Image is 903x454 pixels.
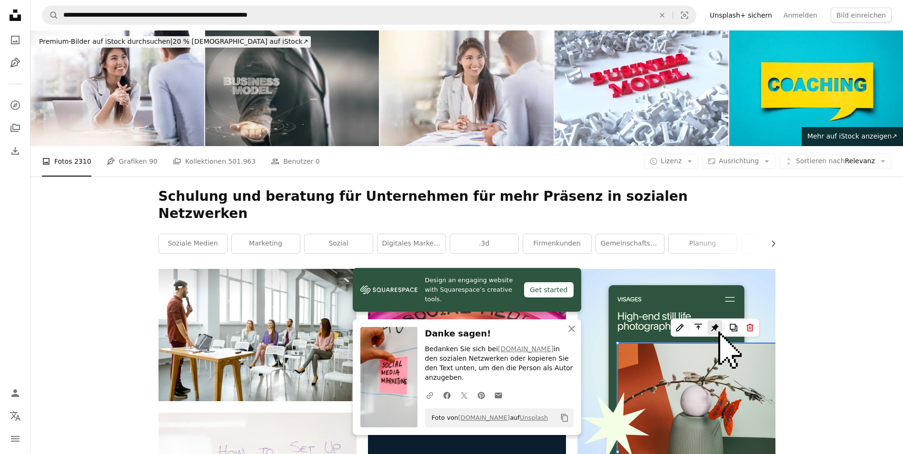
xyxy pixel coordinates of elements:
[807,132,897,140] span: Mehr auf iStock anzeigen ↗
[669,234,737,253] a: Planung
[425,327,574,341] h3: Danke sagen!
[36,36,311,48] div: 20 % [DEMOGRAPHIC_DATA] auf iStock ↗
[802,127,903,146] a: Mehr auf iStock anzeigen↗
[6,384,25,403] a: Anmelden / Registrieren
[427,410,548,425] span: Foto von auf
[831,8,892,23] button: Bild einreichen
[6,6,25,27] a: Startseite — Unsplash
[159,234,227,253] a: soziale Medien
[704,8,778,23] a: Unsplash+ sichern
[42,6,696,25] form: Finden Sie Bildmaterial auf der ganzen Webseite
[6,118,25,138] a: Kollektionen
[305,234,373,253] a: sozial
[107,146,158,177] a: Grafiken 90
[473,385,490,405] a: Auf Pinterest teilen
[6,429,25,448] button: Menü
[778,8,823,23] a: Anmelden
[271,146,320,177] a: Benutzer 0
[42,6,59,24] button: Unsplash suchen
[652,6,673,24] button: Löschen
[6,30,25,49] a: Fotos
[764,234,775,253] button: Liste nach rechts verschieben
[644,154,698,169] button: Lizenz
[30,30,317,53] a: Premium-Bilder auf iStock durchsuchen|20 % [DEMOGRAPHIC_DATA] auf iStock↗
[490,385,507,405] a: Via E-Mail teilen teilen
[6,53,25,72] a: Grafiken
[425,345,574,383] p: Bedanken Sie sich bei in den sozialen Netzwerken oder kopieren Sie den Text unten, um den die Per...
[425,276,516,304] span: Design an engaging website with Squarespace’s creative tools.
[520,414,548,421] a: Unsplash
[673,6,696,24] button: Visuelle Suche
[796,157,875,166] span: Relevanz
[523,234,591,253] a: Firmenkunden
[450,234,518,253] a: .3d
[205,30,379,146] img: Geschäftsmodell mit Hologramm-Geschäftsmann-Konzept
[702,154,775,169] button: Ausrichtung
[316,156,320,167] span: 0
[729,30,903,146] img: Banner mit der Formulierung Schnitt.
[498,345,554,353] a: [DOMAIN_NAME]
[159,188,775,222] h1: Schulung und beratung für Unternehmen für mehr Präsenz in sozialen Netzwerken
[159,331,357,339] a: Der Dozent berichtet dem Publikum, das während der Sitzung in einem geräumigen Konferenzsaal sitzt
[353,268,581,312] a: Design an engaging website with Squarespace’s creative tools.Get started
[30,30,204,146] img: Junge weibliche professionelle lächelt ihr Kollege während der Sitzung
[555,30,728,146] img: Business Modell alphabet
[232,234,300,253] a: Marketing
[149,156,158,167] span: 90
[456,385,473,405] a: Auf Twitter teilen
[796,157,845,165] span: Sortieren nach
[380,30,554,146] img: Weibliche Buchhalter lächelt ihr Kollege bei finanziellen treffen
[6,96,25,115] a: Entdecken
[524,282,574,297] div: Get started
[39,38,173,45] span: Premium-Bilder auf iStock durchsuchen |
[6,141,25,160] a: Bisherige Downloads
[377,234,446,253] a: Digitales Marketing
[173,146,256,177] a: Kollektionen 501.963
[159,269,357,401] img: Der Dozent berichtet dem Publikum, das während der Sitzung in einem geräumigen Konferenzsaal sitzt
[228,156,256,167] span: 501.963
[719,157,759,165] span: Ausrichtung
[742,234,810,253] a: Ikone
[779,154,892,169] button: Sortieren nachRelevanz
[556,410,573,426] button: In die Zwischenablage kopieren
[438,385,456,405] a: Auf Facebook teilen
[360,283,417,297] img: file-1606177908946-d1eed1cbe4f5image
[458,414,510,421] a: [DOMAIN_NAME]
[596,234,664,253] a: Gemeinschaftsarbeit
[661,157,682,165] span: Lizenz
[6,406,25,425] button: Sprache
